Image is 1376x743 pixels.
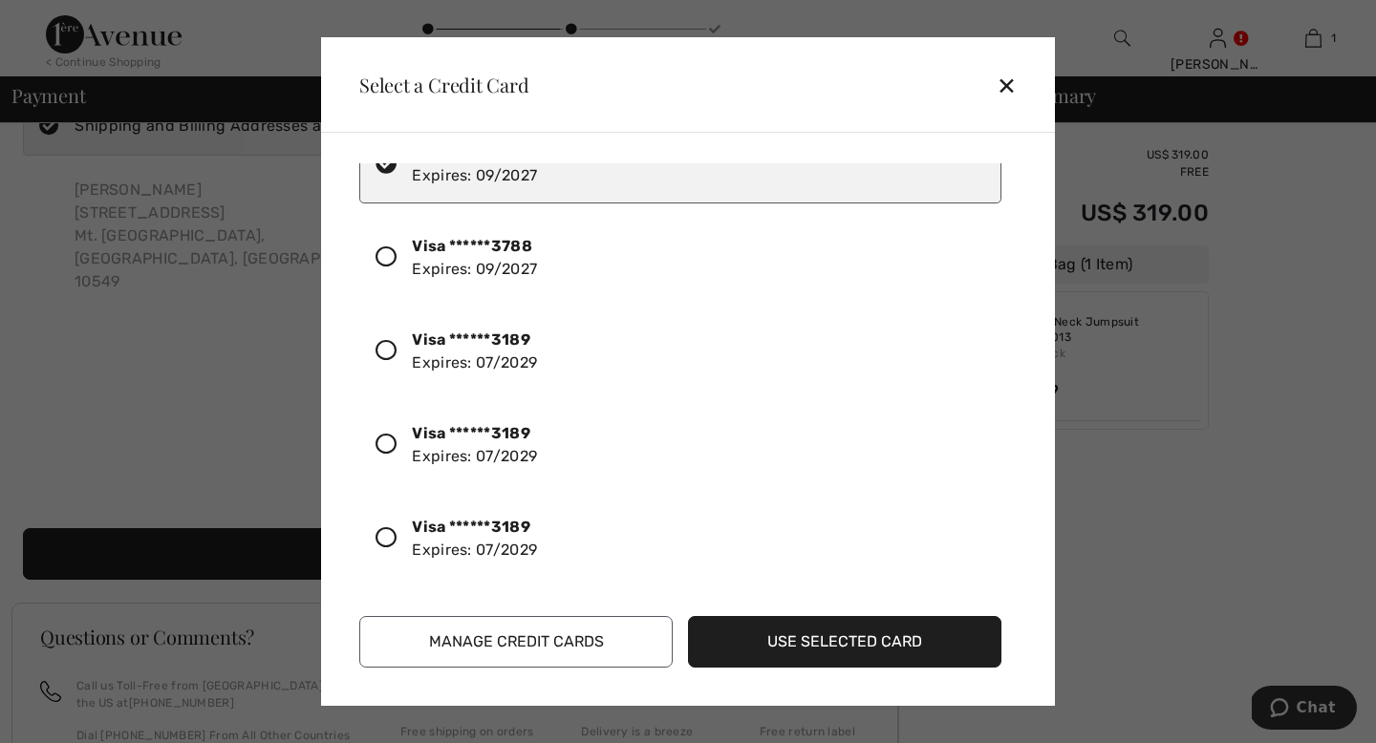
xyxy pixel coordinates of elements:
[412,329,537,374] div: Expires: 07/2029
[344,75,529,95] div: Select a Credit Card
[412,516,537,562] div: Expires: 07/2029
[45,13,84,31] span: Chat
[412,235,537,281] div: Expires: 09/2027
[412,141,537,187] div: Expires: 09/2027
[359,616,673,668] button: Manage Credit Cards
[997,65,1032,105] div: ✕
[412,422,537,468] div: Expires: 07/2029
[688,616,1001,668] button: Use Selected Card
